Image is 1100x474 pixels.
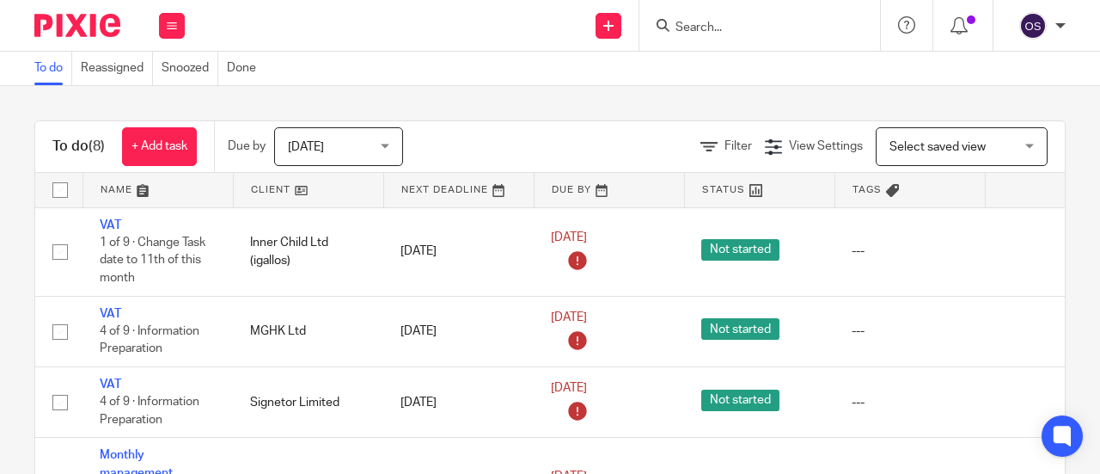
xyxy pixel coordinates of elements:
span: [DATE] [551,231,587,243]
div: --- [852,323,968,340]
input: Search [674,21,828,36]
a: VAT [100,379,121,391]
td: [DATE] [383,296,534,366]
img: Pixie [34,14,120,37]
a: Done [227,52,265,85]
span: Filter [724,140,752,152]
span: (8) [89,139,105,153]
td: Inner Child Ltd (igallos) [233,207,383,296]
a: VAT [100,219,121,231]
td: [DATE] [383,207,534,296]
span: 4 of 9 · Information Preparation [100,325,199,355]
span: Select saved view [889,141,986,153]
a: + Add task [122,127,197,166]
span: 4 of 9 · Information Preparation [100,397,199,427]
td: Signetor Limited [233,367,383,438]
span: 1 of 9 · Change Task date to 11th of this month [100,237,205,284]
span: View Settings [789,140,863,152]
span: [DATE] [551,383,587,395]
a: To do [34,52,72,85]
span: [DATE] [551,311,587,323]
a: Snoozed [162,52,218,85]
span: [DATE] [288,141,324,153]
span: Not started [701,390,779,411]
h1: To do [52,138,105,156]
span: Not started [701,318,779,340]
img: svg%3E [1019,12,1047,40]
span: Not started [701,239,779,261]
td: MGHK Ltd [233,296,383,366]
td: [DATE] [383,367,534,438]
a: VAT [100,308,121,320]
a: Reassigned [81,52,153,85]
div: --- [852,394,968,411]
span: Tags [852,185,882,194]
div: --- [852,243,968,260]
p: Due by [228,138,266,155]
